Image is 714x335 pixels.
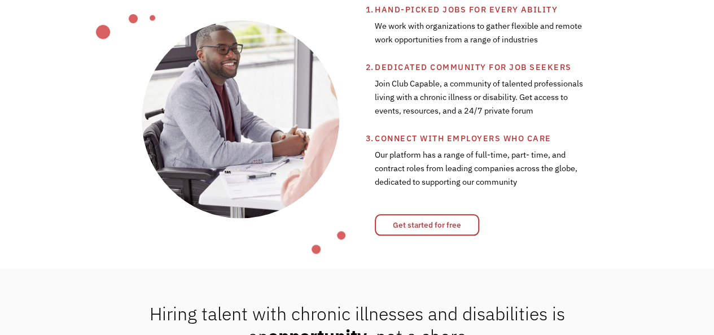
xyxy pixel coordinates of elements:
div: Dedicated community for job seekers [375,60,676,74]
a: Get started for free [375,214,479,236]
div: We work with organizations to gather flexible and remote work opportunities from a range of indus... [375,16,585,60]
div: Join Club Capable, a community of talented professionals living with a chronic illness or disabil... [375,74,585,132]
div: Hand-picked jobs for every ability [375,3,676,16]
div: Our platform has a range of full-time, part- time, and contract roles from leading companies acro... [375,145,585,203]
div: Connect with employers who care [375,132,676,145]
